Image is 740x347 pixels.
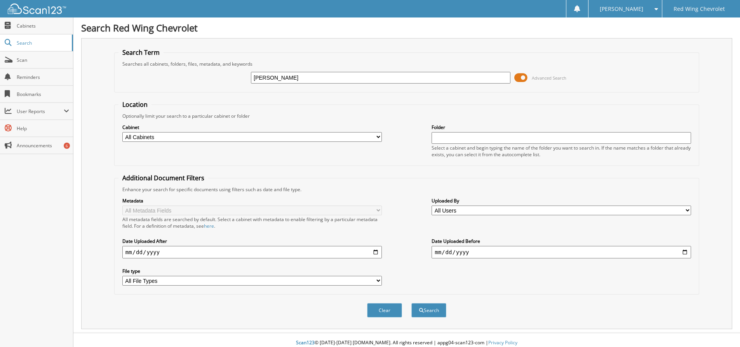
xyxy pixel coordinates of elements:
input: start [122,246,382,258]
legend: Search Term [118,48,164,57]
div: Select a cabinet and begin typing the name of the folder you want to search in. If the name match... [432,145,691,158]
label: Uploaded By [432,197,691,204]
label: Cabinet [122,124,382,131]
span: Help [17,125,69,132]
span: Advanced Search [532,75,566,81]
h1: Search Red Wing Chevrolet [81,21,732,34]
iframe: Chat Widget [701,310,740,347]
div: 6 [64,143,70,149]
a: Privacy Policy [488,339,517,346]
span: [PERSON_NAME] [600,7,643,11]
img: scan123-logo-white.svg [8,3,66,14]
label: Folder [432,124,691,131]
span: Search [17,40,68,46]
a: here [204,223,214,229]
div: Optionally limit your search to a particular cabinet or folder [118,113,695,119]
span: Scan123 [296,339,315,346]
span: Cabinets [17,23,69,29]
span: Reminders [17,74,69,80]
legend: Location [118,100,151,109]
label: Metadata [122,197,382,204]
span: Bookmarks [17,91,69,98]
button: Clear [367,303,402,317]
div: Enhance your search for specific documents using filters such as date and file type. [118,186,695,193]
label: File type [122,268,382,274]
div: Searches all cabinets, folders, files, metadata, and keywords [118,61,695,67]
div: All metadata fields are searched by default. Select a cabinet with metadata to enable filtering b... [122,216,382,229]
span: Red Wing Chevrolet [674,7,725,11]
span: Scan [17,57,69,63]
legend: Additional Document Filters [118,174,208,182]
button: Search [411,303,446,317]
label: Date Uploaded Before [432,238,691,244]
input: end [432,246,691,258]
label: Date Uploaded After [122,238,382,244]
span: Announcements [17,142,69,149]
span: User Reports [17,108,64,115]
